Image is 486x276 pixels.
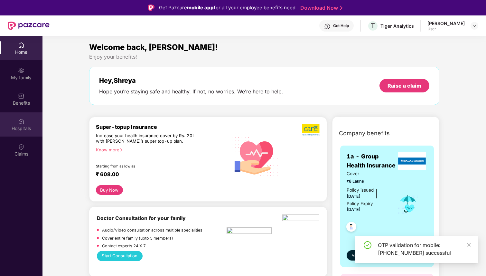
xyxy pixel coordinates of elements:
[347,178,389,185] span: ₹8 Lakhs
[8,22,50,30] img: New Pazcare Logo
[397,193,418,214] img: icon
[96,164,200,168] div: Starting from as low as
[347,200,373,207] div: Policy Expiry
[18,67,24,74] img: svg+xml;base64,PHN2ZyB3aWR0aD0iMjAiIGhlaWdodD0iMjAiIHZpZXdCb3g9IjAgMCAyMCAyMCIgZmlsbD0ibm9uZSIgeG...
[347,170,389,177] span: Cover
[472,23,477,28] img: svg+xml;base64,PHN2ZyBpZD0iRHJvcGRvd24tMzJ4MzIiIHhtbG5zPSJodHRwOi8vd3d3LnczLm9yZy8yMDAwL3N2ZyIgd2...
[18,93,24,99] img: svg+xml;base64,PHN2ZyBpZD0iQmVuZWZpdHMiIHhtbG5zPSJodHRwOi8vd3d3LnczLm9yZy8yMDAwL3N2ZyIgd2lkdGg9Ij...
[99,77,283,84] div: Hey, Shreya
[347,152,397,170] span: 1a - Group Health Insurance
[148,5,154,11] img: Logo
[187,5,214,11] strong: mobile app
[227,227,272,236] img: pngtree-physiotherapy-physiotherapist-rehab-disability-stretching-png-image_6063262.png
[102,235,173,242] p: Cover entire family (upto 5 members)
[467,243,471,247] span: close
[89,53,439,60] div: Enjoy your benefits!
[18,42,24,48] img: svg+xml;base64,PHN2ZyBpZD0iSG9tZSIgeG1sbnM9Imh0dHA6Ly93d3cudzMub3JnLzIwMDAvc3ZnIiB3aWR0aD0iMjAiIG...
[300,5,341,11] a: Download Now
[97,251,143,261] button: Start Consultation
[96,171,220,179] div: ₹ 608.00
[347,194,360,199] span: [DATE]
[18,118,24,125] img: svg+xml;base64,PHN2ZyBpZD0iSG9zcGl0YWxzIiB4bWxucz0iaHR0cDovL3d3dy53My5vcmcvMjAwMC9zdmciIHdpZHRoPS...
[364,241,371,249] span: check-circle
[339,129,390,138] span: Company benefits
[427,26,465,32] div: User
[333,23,349,28] div: Get Help
[96,124,227,130] div: Super-topup Insurance
[227,126,283,183] img: svg+xml;base64,PHN2ZyB4bWxucz0iaHR0cDovL3d3dy53My5vcmcvMjAwMC9zdmciIHhtbG5zOnhsaW5rPSJodHRwOi8vd3...
[347,207,360,212] span: [DATE]
[159,4,295,12] div: Get Pazcare for all your employee benefits need
[97,215,186,221] b: Doctor Consultation for your family
[427,20,465,26] div: [PERSON_NAME]
[371,22,375,30] span: T
[340,5,342,11] img: Stroke
[96,185,123,195] button: Buy Now
[378,241,471,257] div: OTP validation for mobile: [PHONE_NUMBER] successful
[352,252,374,259] span: View details
[343,220,359,236] img: svg+xml;base64,PHN2ZyB4bWxucz0iaHR0cDovL3d3dy53My5vcmcvMjAwMC9zdmciIHdpZHRoPSI0OC45NDMiIGhlaWdodD...
[380,23,414,29] div: Tiger Analytics
[119,148,123,152] span: right
[89,43,218,52] span: Welcome back, [PERSON_NAME]!
[102,243,146,249] p: Contact experts 24 X 7
[282,214,319,223] img: physica%20-%20Edited.png
[102,227,202,233] p: Audio/Video consultation across multiple specialities
[398,152,426,170] img: insurerLogo
[347,250,379,261] button: View details
[99,88,283,95] div: Hope you’re staying safe and healthy. If not, no worries. We’re here to help.
[18,144,24,150] img: svg+xml;base64,PHN2ZyBpZD0iQ2xhaW0iIHhtbG5zPSJodHRwOi8vd3d3LnczLm9yZy8yMDAwL3N2ZyIgd2lkdGg9IjIwIi...
[302,124,320,136] img: b5dec4f62d2307b9de63beb79f102df3.png
[96,147,223,152] div: Know more
[324,23,331,30] img: svg+xml;base64,PHN2ZyBpZD0iSGVscC0zMngzMiIgeG1sbnM9Imh0dHA6Ly93d3cudzMub3JnLzIwMDAvc3ZnIiB3aWR0aD...
[388,82,421,89] div: Raise a claim
[96,133,199,144] div: Increase your health insurance cover by Rs. 20L with [PERSON_NAME]’s super top-up plan.
[347,187,374,194] div: Policy issued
